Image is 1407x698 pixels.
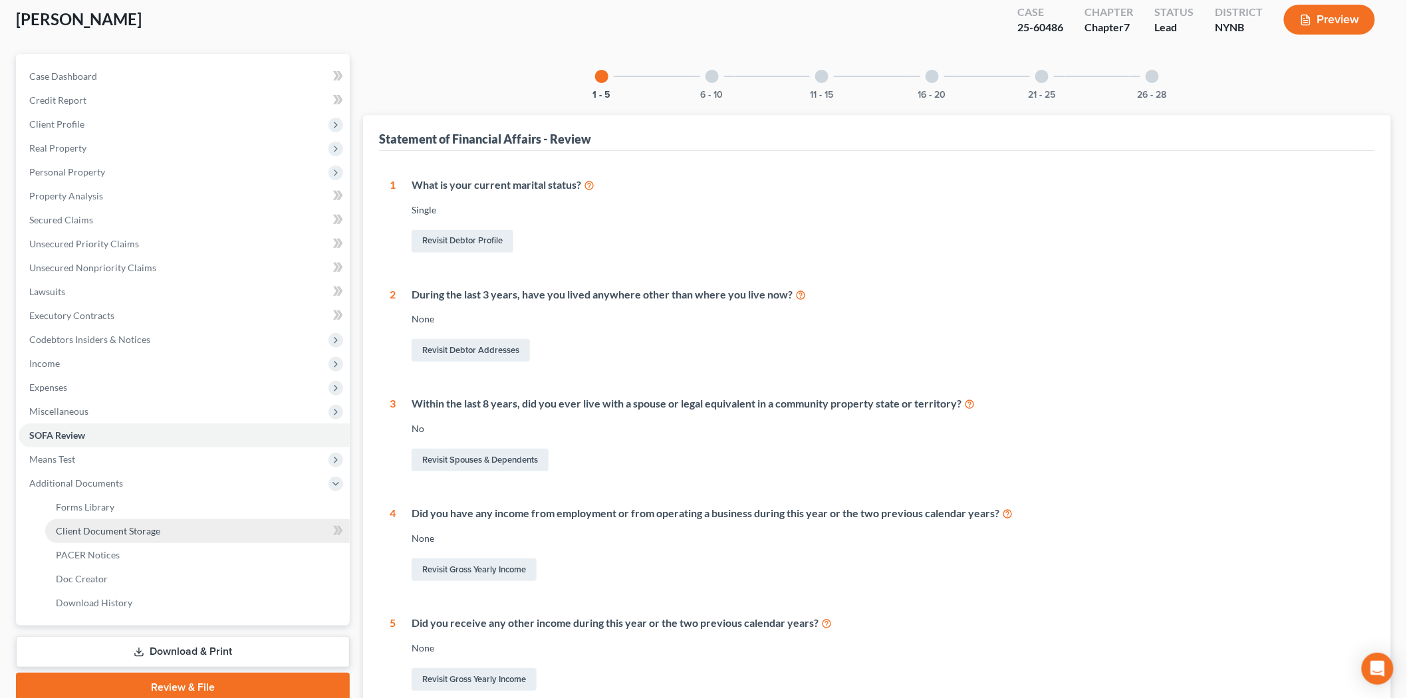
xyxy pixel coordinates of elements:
[412,312,1364,326] div: None
[29,358,60,369] span: Income
[29,406,88,417] span: Miscellaneous
[412,532,1364,545] div: None
[16,9,142,29] span: [PERSON_NAME]
[19,64,350,88] a: Case Dashboard
[29,262,156,273] span: Unsecured Nonpriority Claims
[19,256,350,280] a: Unsecured Nonpriority Claims
[412,203,1364,217] div: Single
[16,636,350,667] a: Download & Print
[29,118,84,130] span: Client Profile
[412,506,1364,521] div: Did you have any income from employment or from operating a business during this year or the two ...
[45,519,350,543] a: Client Document Storage
[45,567,350,591] a: Doc Creator
[1017,20,1063,35] div: 25-60486
[390,616,396,693] div: 5
[1017,5,1063,20] div: Case
[811,90,834,100] button: 11 - 15
[56,573,108,584] span: Doc Creator
[19,232,350,256] a: Unsecured Priority Claims
[29,382,67,393] span: Expenses
[390,287,396,365] div: 2
[1284,5,1375,35] button: Preview
[412,287,1364,302] div: During the last 3 years, have you lived anywhere other than where you live now?
[29,166,105,177] span: Personal Property
[1029,90,1056,100] button: 21 - 25
[56,525,160,536] span: Client Document Storage
[1215,5,1263,20] div: District
[29,310,114,321] span: Executory Contracts
[1085,5,1133,20] div: Chapter
[19,88,350,112] a: Credit Report
[390,177,396,255] div: 1
[412,230,513,253] a: Revisit Debtor Profile
[45,495,350,519] a: Forms Library
[29,214,93,225] span: Secured Claims
[412,641,1364,655] div: None
[45,591,350,615] a: Download History
[56,597,132,608] span: Download History
[29,142,86,154] span: Real Property
[19,208,350,232] a: Secured Claims
[701,90,723,100] button: 6 - 10
[412,396,1364,411] div: Within the last 8 years, did you ever live with a spouse or legal equivalent in a community prope...
[56,549,120,560] span: PACER Notices
[29,190,103,201] span: Property Analysis
[29,453,75,465] span: Means Test
[593,90,611,100] button: 1 - 5
[1085,20,1133,35] div: Chapter
[412,668,537,691] a: Revisit Gross Yearly Income
[390,506,396,584] div: 4
[390,396,396,474] div: 3
[19,184,350,208] a: Property Analysis
[29,94,86,106] span: Credit Report
[29,70,97,82] span: Case Dashboard
[1362,653,1394,685] div: Open Intercom Messenger
[412,422,1364,435] div: No
[1154,20,1194,35] div: Lead
[45,543,350,567] a: PACER Notices
[29,334,150,345] span: Codebtors Insiders & Notices
[1138,90,1167,100] button: 26 - 28
[29,286,65,297] span: Lawsuits
[918,90,946,100] button: 16 - 20
[29,238,139,249] span: Unsecured Priority Claims
[379,131,591,147] div: Statement of Financial Affairs - Review
[412,558,537,581] a: Revisit Gross Yearly Income
[19,423,350,447] a: SOFA Review
[1215,20,1263,35] div: NYNB
[412,339,530,362] a: Revisit Debtor Addresses
[412,449,549,471] a: Revisit Spouses & Dependents
[19,304,350,328] a: Executory Contracts
[1154,5,1194,20] div: Status
[1124,21,1130,33] span: 7
[29,429,85,441] span: SOFA Review
[29,477,123,489] span: Additional Documents
[412,177,1364,193] div: What is your current marital status?
[412,616,1364,631] div: Did you receive any other income during this year or the two previous calendar years?
[56,501,114,513] span: Forms Library
[19,280,350,304] a: Lawsuits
